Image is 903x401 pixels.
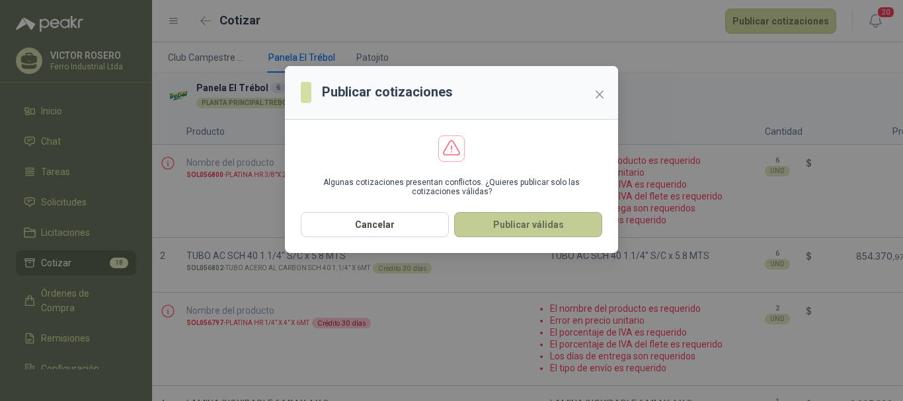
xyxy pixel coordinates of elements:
h3: Publicar cotizaciones [322,82,453,102]
button: Cancelar [301,212,449,237]
button: Publicar válidas [454,212,602,237]
button: Close [589,84,610,105]
span: close [594,89,605,100]
p: Algunas cotizaciones presentan conflictos. ¿Quieres publicar solo las cotizaciones válidas? [301,178,602,196]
